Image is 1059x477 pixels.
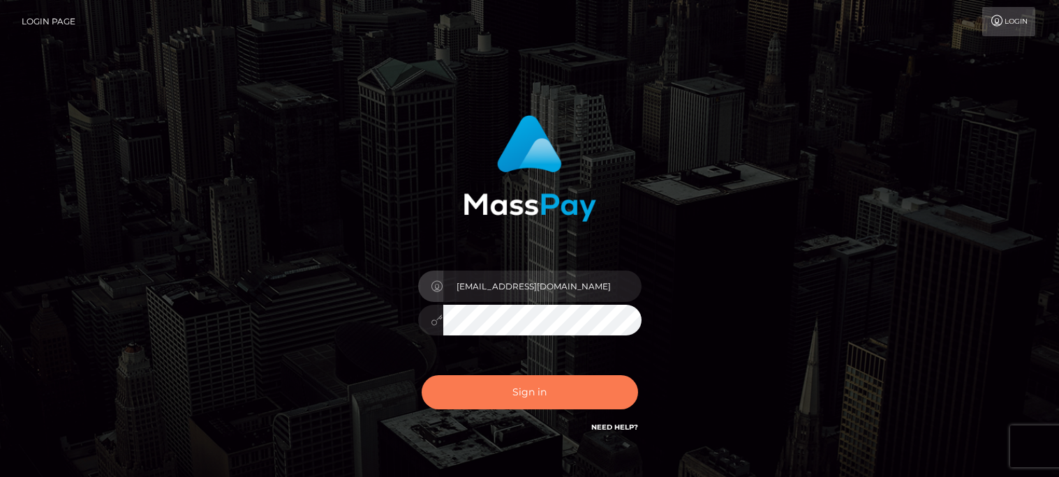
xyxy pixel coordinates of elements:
[422,375,638,409] button: Sign in
[591,423,638,432] a: Need Help?
[464,115,596,222] img: MassPay Login
[443,271,642,302] input: Username...
[22,7,75,36] a: Login Page
[982,7,1035,36] a: Login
